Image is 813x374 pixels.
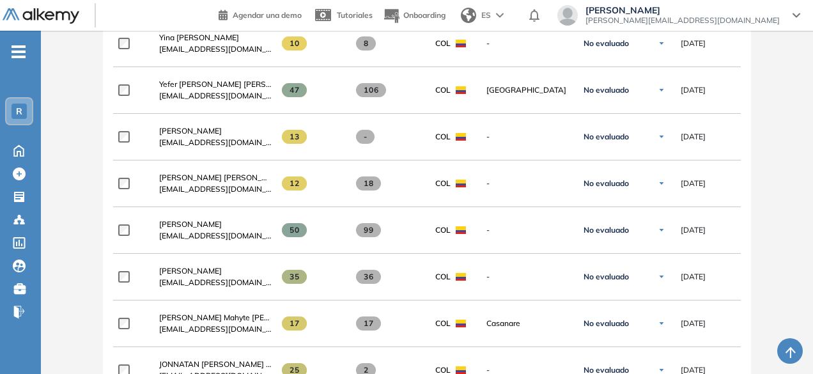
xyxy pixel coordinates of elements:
img: Ícono de flecha [658,226,665,234]
span: [DATE] [681,131,706,143]
span: [DATE] [681,271,706,283]
span: Yefer [PERSON_NAME] [PERSON_NAME] [159,79,306,89]
span: 50 [282,223,307,237]
span: - [486,131,568,143]
a: Yina [PERSON_NAME] [159,32,272,43]
span: 17 [356,316,381,331]
span: [PERSON_NAME] [159,126,222,136]
span: - [486,224,568,236]
img: COL [456,86,466,94]
img: COL [456,180,466,187]
span: COL [435,271,451,283]
span: No evaluado [584,38,629,49]
span: [DATE] [681,38,706,49]
img: Ícono de flecha [658,320,665,327]
span: R [16,106,22,116]
span: - [486,178,568,189]
span: 35 [282,270,307,284]
span: [DATE] [681,178,706,189]
span: 106 [356,83,386,97]
a: [PERSON_NAME] [159,265,272,277]
a: [PERSON_NAME] [159,125,272,137]
i: - [12,51,26,53]
a: [PERSON_NAME] [PERSON_NAME] [159,172,272,183]
img: Ícono de flecha [658,180,665,187]
img: Ícono de flecha [658,133,665,141]
span: JONNATAN [PERSON_NAME] [PERSON_NAME] [159,359,329,369]
span: No evaluado [584,85,629,95]
span: COL [435,178,451,189]
span: ES [481,10,491,21]
img: Ícono de flecha [658,86,665,94]
span: Casanare [486,318,568,329]
img: Ícono de flecha [658,366,665,374]
span: No evaluado [584,225,629,235]
span: [EMAIL_ADDRESS][DOMAIN_NAME] [159,137,272,148]
span: - [356,130,375,144]
span: [PERSON_NAME][EMAIL_ADDRESS][DOMAIN_NAME] [585,15,780,26]
span: [DATE] [681,224,706,236]
span: 36 [356,270,381,284]
span: No evaluado [584,178,629,189]
button: Onboarding [383,2,445,29]
span: No evaluado [584,272,629,282]
span: - [486,271,568,283]
img: COL [456,40,466,47]
span: COL [435,84,451,96]
img: COL [456,226,466,234]
span: 10 [282,36,307,51]
span: 8 [356,36,376,51]
span: Agendar una demo [233,10,302,20]
span: [EMAIL_ADDRESS][DOMAIN_NAME] [159,43,272,55]
span: [EMAIL_ADDRESS][DOMAIN_NAME] [159,323,272,335]
span: [EMAIL_ADDRESS][DOMAIN_NAME] [159,277,272,288]
img: COL [456,366,466,374]
img: COL [456,273,466,281]
img: COL [456,320,466,327]
a: Agendar una demo [219,6,302,22]
img: COL [456,133,466,141]
span: [GEOGRAPHIC_DATA] [486,84,568,96]
span: [EMAIL_ADDRESS][DOMAIN_NAME] [159,230,272,242]
a: Yefer [PERSON_NAME] [PERSON_NAME] [159,79,272,90]
span: - [486,38,568,49]
span: [DATE] [681,84,706,96]
span: COL [435,38,451,49]
a: [PERSON_NAME] Mahyte [PERSON_NAME] [159,312,272,323]
img: Logo [3,8,79,24]
a: JONNATAN [PERSON_NAME] [PERSON_NAME] [159,359,272,370]
span: COL [435,318,451,329]
span: 99 [356,223,381,237]
span: [DATE] [681,318,706,329]
span: 12 [282,176,307,191]
span: [PERSON_NAME] [PERSON_NAME] [159,173,286,182]
span: [PERSON_NAME] [585,5,780,15]
span: 13 [282,130,307,144]
span: 47 [282,83,307,97]
span: Tutoriales [337,10,373,20]
span: 17 [282,316,307,331]
span: No evaluado [584,132,629,142]
span: COL [435,224,451,236]
span: [EMAIL_ADDRESS][DOMAIN_NAME] [159,90,272,102]
span: [PERSON_NAME] Mahyte [PERSON_NAME] [159,313,314,322]
img: arrow [496,13,504,18]
span: Onboarding [403,10,445,20]
span: No evaluado [584,318,629,329]
span: [PERSON_NAME] [159,266,222,276]
img: world [461,8,476,23]
span: COL [435,131,451,143]
a: [PERSON_NAME] [159,219,272,230]
img: Ícono de flecha [658,273,665,281]
span: [EMAIL_ADDRESS][DOMAIN_NAME] [159,183,272,195]
img: Ícono de flecha [658,40,665,47]
span: 18 [356,176,381,191]
span: Yina [PERSON_NAME] [159,33,239,42]
span: [PERSON_NAME] [159,219,222,229]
